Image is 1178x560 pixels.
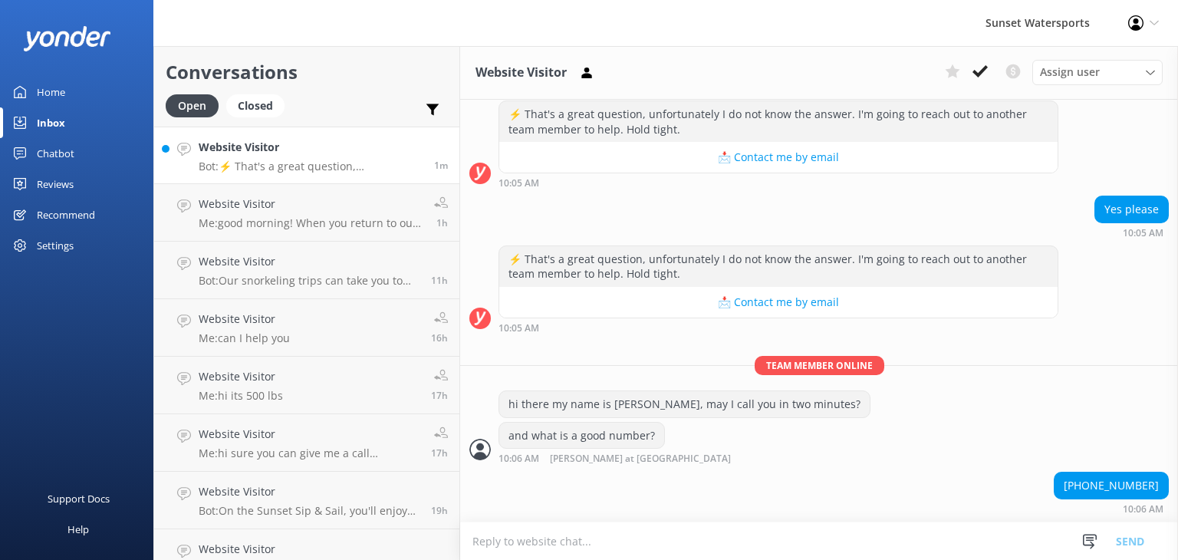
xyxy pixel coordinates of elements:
p: Me: hi sure you can give me a call [PHONE_NUMBER] [199,446,420,460]
a: Website VisitorMe:hi its 500 lbs17h [154,357,459,414]
div: Closed [226,94,285,117]
img: yonder-white-logo.png [23,26,111,51]
div: Oct 12 2025 09:05am (UTC -05:00) America/Cancun [1094,227,1169,238]
p: Me: good morning! When you return to our site and possibly see this message, you can reach me dir... [199,216,423,230]
p: Me: hi its 500 lbs [199,389,283,403]
a: Website VisitorBot:On the Sunset Sip & Sail, you'll enjoy appetizers like jerk chicken sliders, B... [154,472,459,529]
strong: 10:05 AM [499,179,539,188]
h4: Website Visitor [199,368,283,385]
h4: Website Visitor [199,483,420,500]
p: Bot: On the Sunset Sip & Sail, you'll enjoy appetizers like jerk chicken sliders, BBQ meatballs, ... [199,504,420,518]
div: Recommend [37,199,95,230]
a: Website VisitorBot:⚡ That's a great question, unfortunately I do not know the answer. I'm going t... [154,127,459,184]
div: ⚡ That's a great question, unfortunately I do not know the answer. I'm going to reach out to anot... [499,101,1058,142]
h4: Website Visitor [199,311,290,328]
div: hi there my name is [PERSON_NAME], may I call you in two minutes? [499,391,870,417]
a: Website VisitorMe:hi sure you can give me a call [PHONE_NUMBER]17h [154,414,459,472]
span: Assign user [1040,64,1100,81]
span: Oct 11 2025 03:08pm (UTC -05:00) America/Cancun [431,389,448,402]
div: Oct 12 2025 09:06am (UTC -05:00) America/Cancun [1054,503,1169,514]
strong: 10:06 AM [1123,505,1163,514]
div: Help [67,514,89,545]
div: Reviews [37,169,74,199]
strong: 10:06 AM [499,454,539,464]
a: Website VisitorMe:good morning! When you return to our site and possibly see this message, you ca... [154,184,459,242]
div: Chatbot [37,138,74,169]
strong: 10:05 AM [1123,229,1163,238]
p: Bot: ⚡ That's a great question, unfortunately I do not know the answer. I'm going to reach out to... [199,160,423,173]
div: Oct 12 2025 09:05am (UTC -05:00) America/Cancun [499,177,1058,188]
p: Me: can I help you [199,331,290,345]
h4: Website Visitor [199,253,420,270]
span: Oct 11 2025 03:08pm (UTC -05:00) America/Cancun [431,446,448,460]
h4: Website Visitor [199,139,423,156]
div: Oct 12 2025 09:05am (UTC -05:00) America/Cancun [499,322,1058,333]
div: Open [166,94,219,117]
span: Team member online [755,356,884,375]
h4: Website Visitor [199,196,423,212]
span: Oct 11 2025 01:48pm (UTC -05:00) America/Cancun [431,504,448,517]
a: Open [166,97,226,114]
span: Oct 11 2025 04:54pm (UTC -05:00) America/Cancun [431,331,448,344]
div: Home [37,77,65,107]
div: Settings [37,230,74,261]
strong: 10:05 AM [499,324,539,333]
span: [PERSON_NAME] at [GEOGRAPHIC_DATA] [550,454,731,464]
div: [PHONE_NUMBER] [1055,473,1168,499]
a: Closed [226,97,292,114]
div: ⚡ That's a great question, unfortunately I do not know the answer. I'm going to reach out to anot... [499,246,1058,287]
a: Website VisitorBot:Our snorkeling trips can take you to both sides! The Rise & Reef Morning Snork... [154,242,459,299]
span: Oct 12 2025 07:58am (UTC -05:00) America/Cancun [436,216,448,229]
div: and what is a good number? [499,423,664,449]
span: Oct 11 2025 09:18pm (UTC -05:00) America/Cancun [431,274,448,287]
div: Inbox [37,107,65,138]
p: Bot: Our snorkeling trips can take you to both sides! The Rise & Reef Morning Snorkel, Afternoon ... [199,274,420,288]
h4: Website Visitor [199,426,420,443]
div: Yes please [1095,196,1168,222]
h3: Website Visitor [475,63,567,83]
div: Support Docs [48,483,110,514]
div: Assign User [1032,60,1163,84]
div: Oct 12 2025 09:06am (UTC -05:00) America/Cancun [499,453,781,464]
h4: Website Visitor [199,541,420,558]
a: Website VisitorMe:can I help you16h [154,299,459,357]
button: 📩 Contact me by email [499,287,1058,318]
h2: Conversations [166,58,448,87]
span: Oct 12 2025 09:05am (UTC -05:00) America/Cancun [434,159,448,172]
button: 📩 Contact me by email [499,142,1058,173]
